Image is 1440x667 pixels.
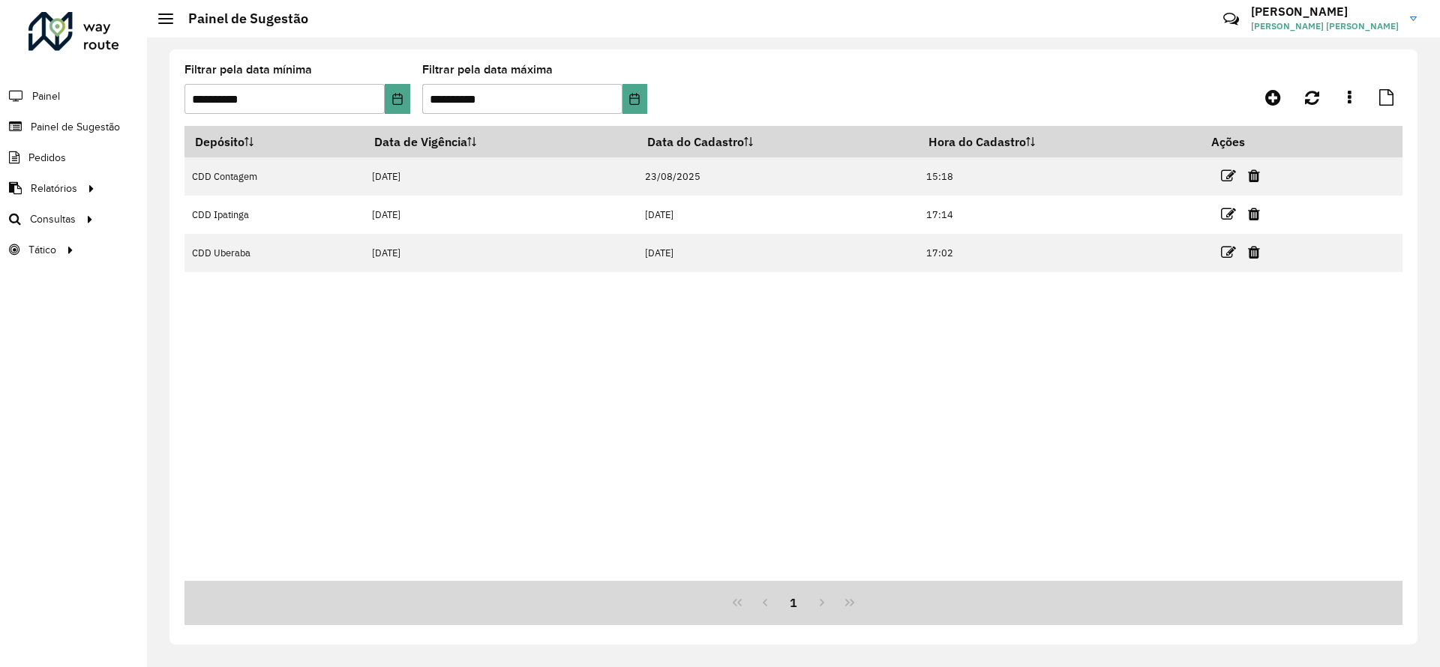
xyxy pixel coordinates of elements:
[385,84,409,114] button: Choose Date
[1251,4,1399,19] h3: [PERSON_NAME]
[1221,166,1236,186] a: Editar
[637,157,918,196] td: 23/08/2025
[1248,242,1260,262] a: Excluir
[184,126,364,157] th: Depósito
[1248,166,1260,186] a: Excluir
[1251,19,1399,33] span: [PERSON_NAME] [PERSON_NAME]
[364,234,637,272] td: [DATE]
[28,242,56,258] span: Tático
[31,119,120,135] span: Painel de Sugestão
[364,157,637,196] td: [DATE]
[32,88,60,104] span: Painel
[1248,204,1260,224] a: Excluir
[184,61,312,79] label: Filtrar pela data mínima
[184,234,364,272] td: CDD Uberaba
[1215,3,1247,35] a: Contato Rápido
[918,126,1201,157] th: Hora do Cadastro
[918,234,1201,272] td: 17:02
[364,126,637,157] th: Data de Vigência
[184,196,364,234] td: CDD Ipatinga
[184,157,364,196] td: CDD Contagem
[173,10,308,27] h2: Painel de Sugestão
[779,588,808,617] button: 1
[31,181,77,196] span: Relatórios
[918,157,1201,196] td: 15:18
[637,126,918,157] th: Data do Cadastro
[918,196,1201,234] td: 17:14
[30,211,76,227] span: Consultas
[637,234,918,272] td: [DATE]
[1221,204,1236,224] a: Editar
[622,84,647,114] button: Choose Date
[422,61,553,79] label: Filtrar pela data máxima
[637,196,918,234] td: [DATE]
[28,150,66,166] span: Pedidos
[1221,242,1236,262] a: Editar
[364,196,637,234] td: [DATE]
[1201,126,1291,157] th: Ações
